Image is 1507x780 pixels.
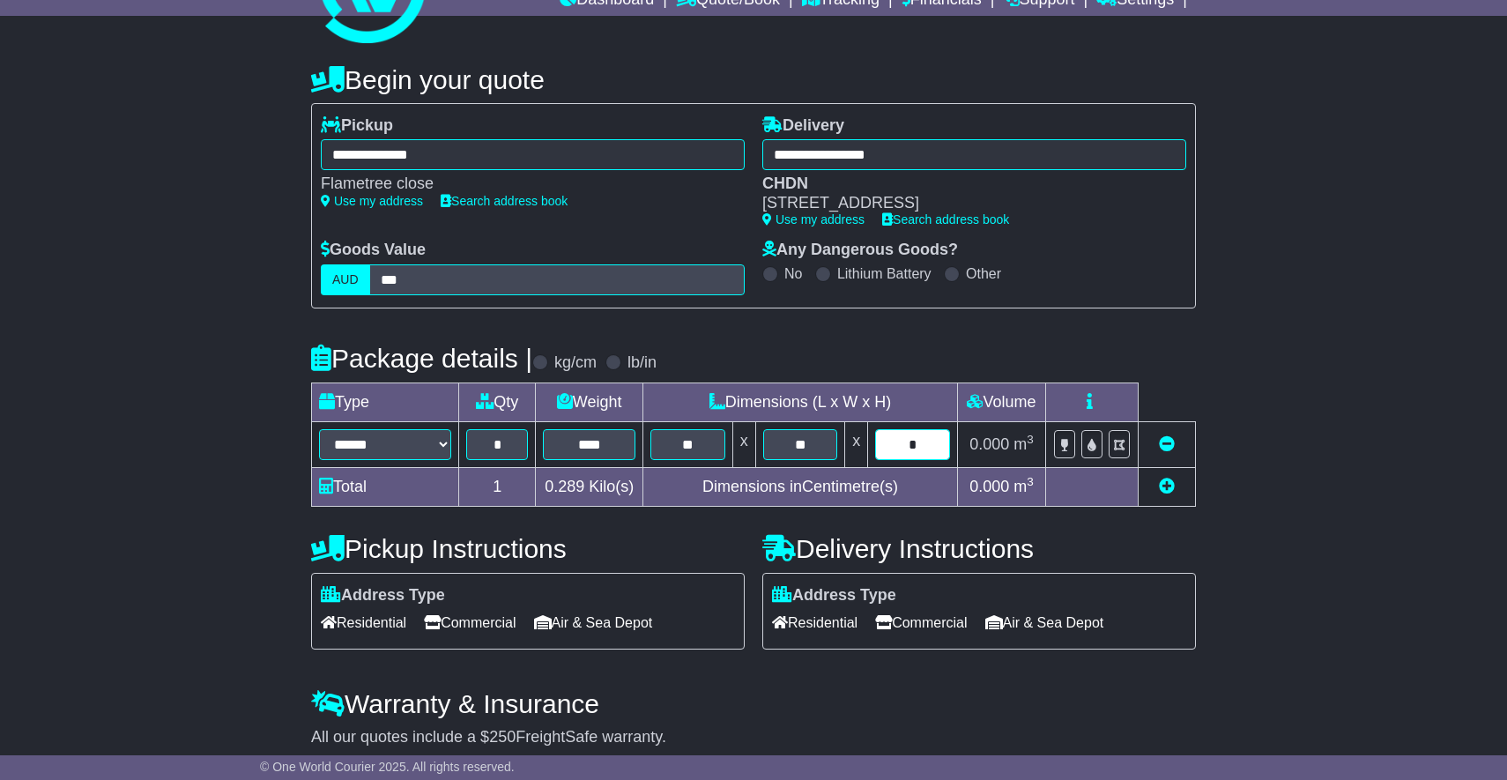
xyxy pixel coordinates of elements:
a: Search address book [882,212,1009,227]
span: © One World Courier 2025. All rights reserved. [260,760,515,774]
a: Search address book [441,194,568,208]
div: All our quotes include a $ FreightSafe warranty. [311,728,1196,747]
a: Add new item [1159,478,1175,495]
h4: Begin your quote [311,65,1196,94]
td: Kilo(s) [536,467,643,506]
td: 1 [459,467,536,506]
span: Air & Sea Depot [534,609,653,636]
a: Use my address [762,212,865,227]
a: Remove this item [1159,435,1175,453]
span: 0.000 [969,435,1009,453]
label: Lithium Battery [837,265,932,282]
span: Commercial [424,609,516,636]
sup: 3 [1027,433,1034,446]
label: Delivery [762,116,844,136]
td: x [732,421,755,467]
td: Volume [957,383,1045,421]
td: Dimensions (L x W x H) [643,383,958,421]
label: Other [966,265,1001,282]
span: 0.289 [545,478,584,495]
td: Qty [459,383,536,421]
h4: Warranty & Insurance [311,689,1196,718]
label: Address Type [772,586,896,605]
td: x [845,421,868,467]
label: lb/in [627,353,657,373]
sup: 3 [1027,475,1034,488]
label: Any Dangerous Goods? [762,241,958,260]
td: Total [312,467,459,506]
h4: Pickup Instructions [311,534,745,563]
td: Type [312,383,459,421]
label: AUD [321,264,370,295]
div: Flametree close [321,175,727,194]
label: Pickup [321,116,393,136]
span: m [1013,435,1034,453]
td: Weight [536,383,643,421]
div: CHDN [762,175,1169,194]
a: Use my address [321,194,423,208]
span: Residential [772,609,857,636]
label: Goods Value [321,241,426,260]
h4: Delivery Instructions [762,534,1196,563]
h4: Package details | [311,344,532,373]
span: 250 [489,728,516,746]
span: Residential [321,609,406,636]
label: No [784,265,802,282]
div: [STREET_ADDRESS] [762,194,1169,213]
label: kg/cm [554,353,597,373]
span: 0.000 [969,478,1009,495]
span: Air & Sea Depot [985,609,1104,636]
span: Commercial [875,609,967,636]
label: Address Type [321,586,445,605]
td: Dimensions in Centimetre(s) [643,467,958,506]
span: m [1013,478,1034,495]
